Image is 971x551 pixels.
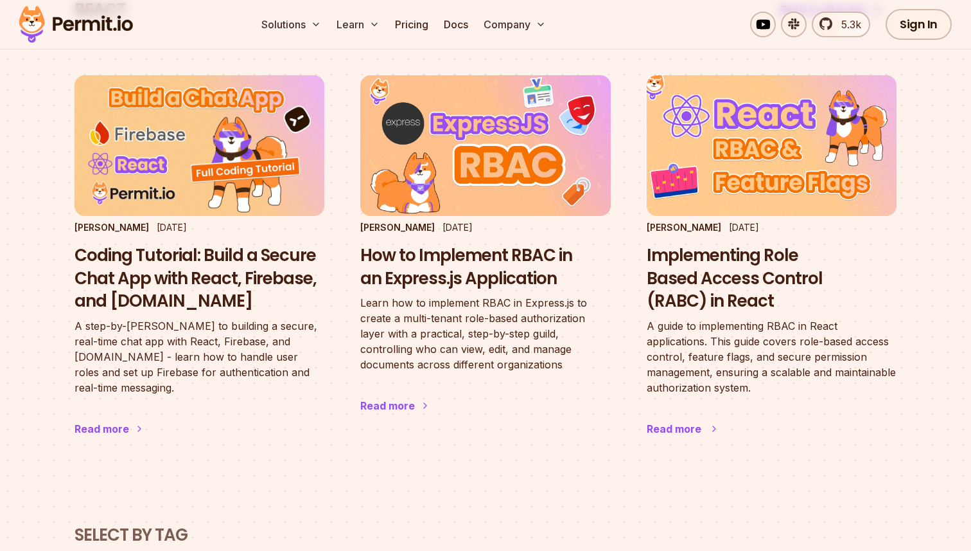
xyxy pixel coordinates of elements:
[74,524,897,547] h2: Select by Tag
[74,244,324,313] h3: Coding Tutorial: Build a Secure Chat App with React, Firebase, and [DOMAIN_NAME]
[74,421,129,437] div: Read more
[360,398,415,413] div: Read more
[439,12,473,37] a: Docs
[647,244,897,313] h3: Implementing Role Based Access Control (RABC) in React
[647,318,897,395] p: A guide to implementing RBAC in React applications. This guide covers role-based access control, ...
[647,421,701,437] div: Read more
[647,75,897,462] a: Implementing Role Based Access Control (RABC) in React[PERSON_NAME][DATE]Implementing Role Based ...
[360,221,435,234] p: [PERSON_NAME]
[360,244,610,291] h3: How to Implement RBAC in an Express.js Application
[74,318,324,395] p: A step-by-[PERSON_NAME] to building a secure, real-time chat app with React, Firebase, and [DOMAI...
[13,3,139,46] img: Permit logo
[331,12,385,37] button: Learn
[74,75,324,462] a: Coding Tutorial: Build a Secure Chat App with React, Firebase, and Permit.io[PERSON_NAME][DATE]Co...
[834,17,861,32] span: 5.3k
[886,9,952,40] a: Sign In
[442,222,473,233] time: [DATE]
[634,68,909,223] img: Implementing Role Based Access Control (RABC) in React
[74,75,324,216] img: Coding Tutorial: Build a Secure Chat App with React, Firebase, and Permit.io
[390,12,433,37] a: Pricing
[157,222,187,233] time: [DATE]
[478,12,551,37] button: Company
[812,12,870,37] a: 5.3k
[647,221,721,234] p: [PERSON_NAME]
[729,222,759,233] time: [DATE]
[360,75,610,216] img: How to Implement RBAC in an Express.js Application
[256,12,326,37] button: Solutions
[74,221,149,234] p: [PERSON_NAME]
[360,75,610,439] a: How to Implement RBAC in an Express.js Application[PERSON_NAME][DATE]How to Implement RBAC in an ...
[360,295,610,372] p: Learn how to implement RBAC in Express.js to create a multi-tenant role-based authorization layer...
